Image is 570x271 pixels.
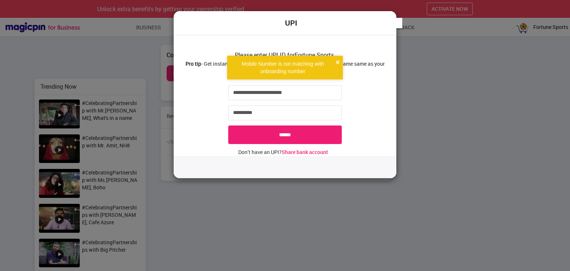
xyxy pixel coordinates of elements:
[282,148,328,156] span: Share bank account
[230,60,335,75] div: Mobile Number is not matching with onboarding number
[285,18,297,29] span: UPI
[186,60,201,67] span: Pro tip
[186,60,385,76] span: - Get instantly verified by entering UPI ID having beneficiary name same as your outlet name.
[186,51,385,82] span: Please enter UPI ID for Fortune Sports .
[238,148,328,156] span: Don’t have an UPI?
[335,59,340,66] button: close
